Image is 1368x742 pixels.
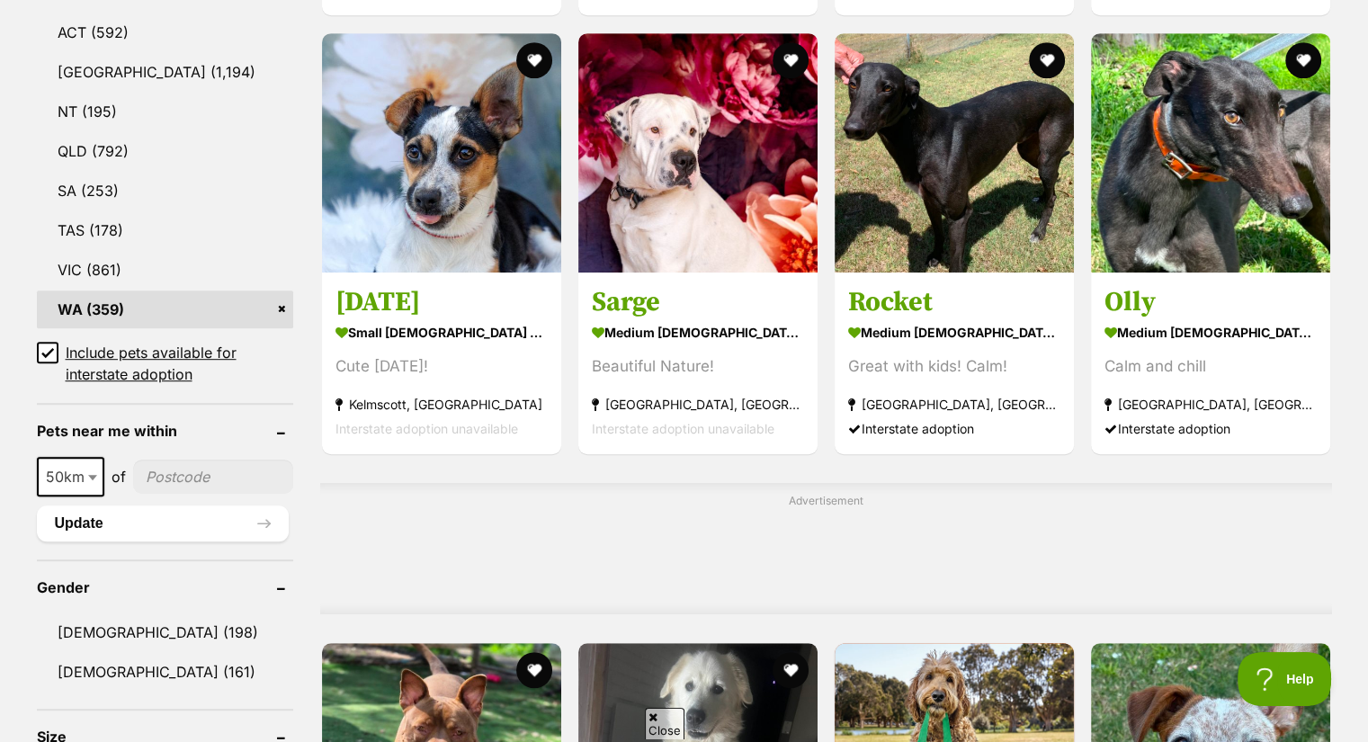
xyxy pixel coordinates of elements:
[773,42,809,78] button: favourite
[1104,319,1317,345] strong: medium [DEMOGRAPHIC_DATA] Dog
[37,53,293,91] a: [GEOGRAPHIC_DATA] (1,194)
[645,708,684,739] span: Close
[578,272,818,454] a: Sarge medium [DEMOGRAPHIC_DATA] Dog Beautiful Nature! [GEOGRAPHIC_DATA], [GEOGRAPHIC_DATA] Inters...
[1091,33,1330,273] img: Olly - Greyhound Dog
[37,653,293,691] a: [DEMOGRAPHIC_DATA] (161)
[1029,42,1065,78] button: favourite
[1104,416,1317,441] div: Interstate adoption
[37,93,293,130] a: NT (195)
[322,33,561,273] img: Karma - Mixed breed Dog
[1091,272,1330,454] a: Olly medium [DEMOGRAPHIC_DATA] Dog Calm and chill [GEOGRAPHIC_DATA], [GEOGRAPHIC_DATA] Interstate...
[773,652,809,688] button: favourite
[335,354,548,379] div: Cute [DATE]!
[516,42,552,78] button: favourite
[37,505,289,541] button: Update
[37,423,293,439] header: Pets near me within
[835,272,1074,454] a: Rocket medium [DEMOGRAPHIC_DATA] Dog Great with kids! Calm! [GEOGRAPHIC_DATA], [GEOGRAPHIC_DATA] ...
[848,392,1060,416] strong: [GEOGRAPHIC_DATA], [GEOGRAPHIC_DATA]
[335,319,548,345] strong: small [DEMOGRAPHIC_DATA] Dog
[37,211,293,249] a: TAS (178)
[335,421,518,436] span: Interstate adoption unavailable
[592,421,774,436] span: Interstate adoption unavailable
[37,579,293,595] header: Gender
[848,285,1060,319] h3: Rocket
[848,354,1060,379] div: Great with kids! Calm!
[37,13,293,51] a: ACT (592)
[37,613,293,651] a: [DEMOGRAPHIC_DATA] (198)
[578,33,818,273] img: Sarge - Mixed breed Dog
[1238,652,1332,706] iframe: Help Scout Beacon - Open
[320,483,1332,614] div: Advertisement
[66,342,293,385] span: Include pets available for interstate adoption
[1104,392,1317,416] strong: [GEOGRAPHIC_DATA], [GEOGRAPHIC_DATA]
[133,460,293,494] input: postcode
[335,285,548,319] h3: [DATE]
[112,466,126,487] span: of
[848,416,1060,441] div: Interstate adoption
[37,132,293,170] a: QLD (792)
[835,33,1074,273] img: Rocket - Greyhound Dog
[37,291,293,328] a: WA (359)
[592,319,804,345] strong: medium [DEMOGRAPHIC_DATA] Dog
[1104,285,1317,319] h3: Olly
[592,285,804,319] h3: Sarge
[592,392,804,416] strong: [GEOGRAPHIC_DATA], [GEOGRAPHIC_DATA]
[1285,42,1321,78] button: favourite
[37,251,293,289] a: VIC (861)
[37,342,293,385] a: Include pets available for interstate adoption
[37,172,293,210] a: SA (253)
[322,272,561,454] a: [DATE] small [DEMOGRAPHIC_DATA] Dog Cute [DATE]! Kelmscott, [GEOGRAPHIC_DATA] Interstate adoption...
[592,354,804,379] div: Beautiful Nature!
[1104,354,1317,379] div: Calm and chill
[335,392,548,416] strong: Kelmscott, [GEOGRAPHIC_DATA]
[37,457,104,496] span: 50km
[848,319,1060,345] strong: medium [DEMOGRAPHIC_DATA] Dog
[39,464,103,489] span: 50km
[516,652,552,688] button: favourite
